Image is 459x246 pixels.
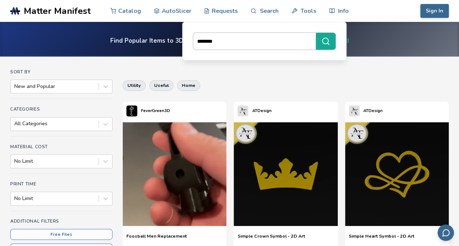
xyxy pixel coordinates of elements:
[237,105,248,116] img: ATDesign's profile
[126,233,187,244] a: Foosball Men Replacement
[237,233,305,244] a: Simple Crown Symbol - 2D Art
[234,102,275,120] a: ATDesign's profileATDesign
[10,229,112,240] button: Free Files
[420,4,449,18] button: Sign In
[349,233,414,244] a: Simple Heart Symbol - 2D Art
[123,102,174,120] a: FeverGreen3D's profileFeverGreen3D
[252,107,271,115] p: ATDesign
[345,102,386,120] a: ATDesign's profileATDesign
[10,107,112,112] h4: Categories
[14,196,16,201] input: No Limit
[10,69,112,74] h4: Sort By
[14,158,16,164] input: No Limit
[14,121,16,127] input: All Categories
[363,107,383,115] p: ATDesign
[10,219,112,224] h4: Additional Filters
[149,80,173,91] button: useful
[126,105,137,116] img: FeverGreen3D's profile
[10,144,112,149] h4: Material Cost
[24,6,91,16] span: Matter Manifest
[141,107,170,115] p: FeverGreen3D
[437,224,454,241] button: Send feedback via email
[123,80,146,91] button: utility
[177,80,200,91] button: home
[349,105,360,116] img: ATDesign's profile
[10,181,112,187] h4: Print Time
[110,36,349,45] h4: Find Popular Items to 3D Print. Download Ready to Print Files.
[14,84,16,89] input: New and Popular
[295,36,349,45] a: No Slicing Needed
